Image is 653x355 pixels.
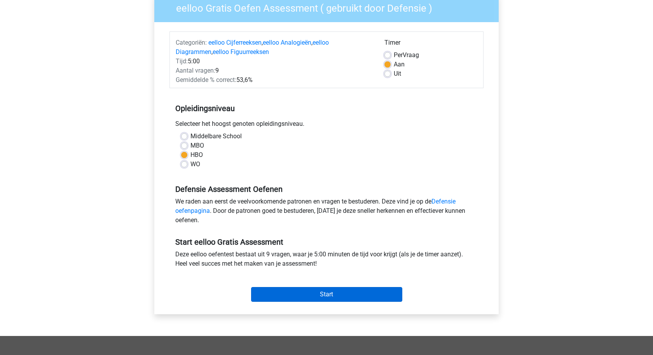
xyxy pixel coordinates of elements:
[170,66,379,75] div: 9
[251,287,402,302] input: Start
[169,197,484,228] div: We raden aan eerst de veelvoorkomende patronen en vragen te bestuderen. Deze vind je op de . Door...
[169,250,484,271] div: Deze eelloo oefentest bestaat uit 9 vragen, waar je 5:00 minuten de tijd voor krijgt (als je de t...
[190,141,204,150] label: MBO
[394,50,419,60] label: Vraag
[175,237,478,247] h5: Start eelloo Gratis Assessment
[169,119,484,132] div: Selecteer het hoogst genoten opleidingsniveau.
[176,67,215,74] span: Aantal vragen:
[190,150,203,160] label: HBO
[213,48,269,56] a: eelloo Figuurreeksen
[190,160,200,169] label: WO
[394,60,405,69] label: Aan
[170,38,379,57] div: , , ,
[176,76,236,84] span: Gemiddelde % correct:
[176,39,207,46] span: Categoriën:
[170,75,379,85] div: 53,6%
[263,39,311,46] a: eelloo Analogieën
[394,51,403,59] span: Per
[170,57,379,66] div: 5:00
[175,101,478,116] h5: Opleidingsniveau
[175,184,478,194] h5: Defensie Assessment Oefenen
[384,38,477,50] div: Timer
[190,132,242,141] label: Middelbare School
[394,69,401,78] label: Uit
[176,57,188,65] span: Tijd:
[208,39,262,46] a: eelloo Cijferreeksen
